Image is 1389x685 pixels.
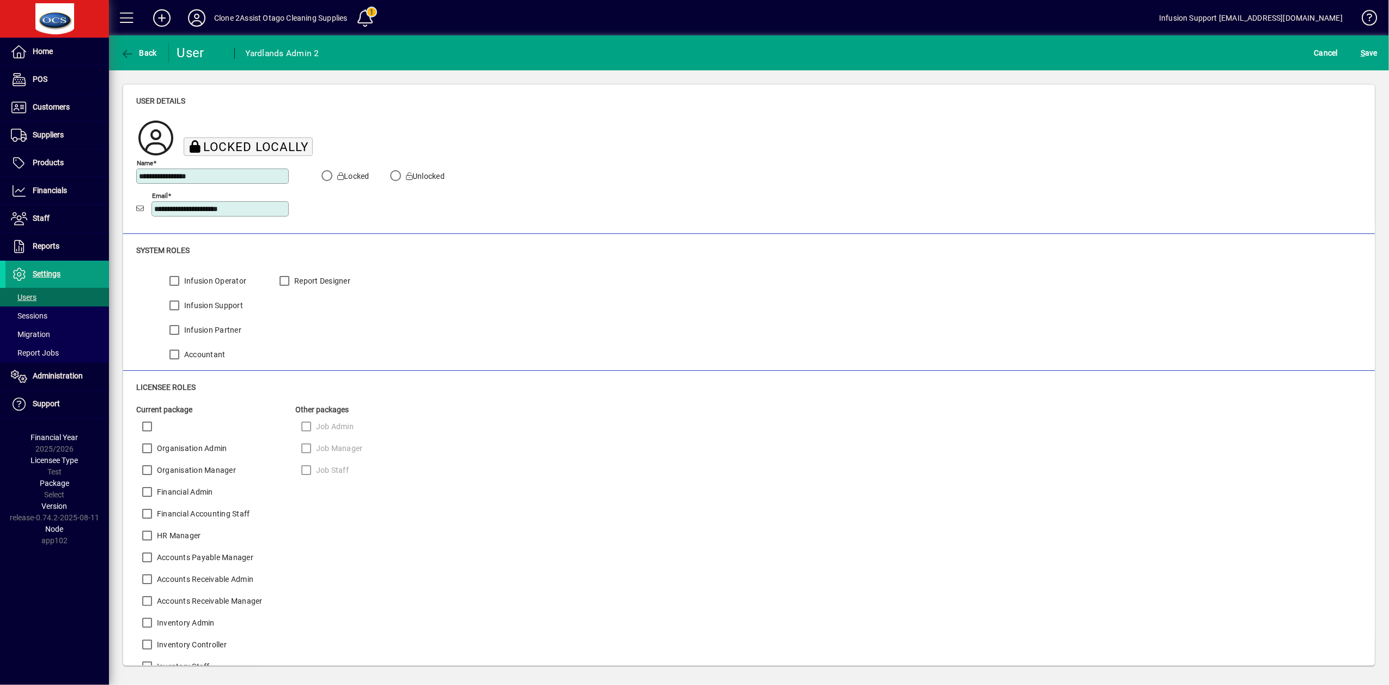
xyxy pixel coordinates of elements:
label: Organisation Manager [155,465,236,476]
a: Sessions [5,307,109,325]
span: Node [46,525,64,533]
label: Accounts Receivable Admin [155,574,253,585]
span: Suppliers [33,130,64,139]
a: Suppliers [5,122,109,149]
a: Customers [5,94,109,121]
button: Save [1358,43,1380,63]
label: Infusion Support [182,300,243,311]
button: Profile [179,8,214,28]
a: Administration [5,363,109,390]
mat-label: Name [137,159,153,166]
span: Administration [33,371,83,380]
span: Locked locally [203,140,308,154]
a: Users [5,288,109,307]
label: Inventory Controller [155,639,227,650]
a: Products [5,149,109,177]
span: Migration [11,330,50,339]
span: Current package [136,405,192,414]
a: Report Jobs [5,344,109,362]
span: Support [33,399,60,408]
span: Other packages [295,405,349,414]
span: Back [120,49,157,57]
label: Report Designer [292,275,350,286]
span: System roles [136,246,190,255]
span: Package [40,479,69,488]
label: HR Manager [155,530,201,541]
span: POS [33,75,47,83]
div: Yardlands Admin 2 [246,45,319,62]
label: Accounts Payable Manager [155,552,253,563]
button: Add [144,8,179,28]
label: Financial Accounting Staff [155,508,250,519]
button: Back [118,43,160,63]
span: Financials [33,186,67,195]
label: Accountant [182,349,226,360]
label: Locked [335,171,369,182]
div: Infusion Support [EMAIL_ADDRESS][DOMAIN_NAME] [1159,9,1343,27]
mat-label: Email [152,191,168,199]
span: Report Jobs [11,348,59,357]
span: Customers [33,103,70,111]
span: Sessions [11,311,47,320]
label: Financial Admin [155,486,213,497]
a: Staff [5,205,109,232]
a: Migration [5,325,109,344]
span: Reports [33,242,59,250]
label: Inventory Staff [155,661,210,672]
span: Products [33,158,64,167]
a: Knowledge Base [1354,2,1375,38]
span: Licensee roles [136,383,196,392]
a: Financials [5,177,109,205]
label: Inventory Admin [155,617,215,628]
span: User details [136,97,185,105]
span: Cancel [1314,44,1338,62]
label: Unlocked [404,171,445,182]
app-page-header-button: Back [109,43,169,63]
label: Organisation Admin [155,443,227,454]
a: Support [5,390,109,418]
a: Home [5,38,109,65]
label: Infusion Partner [182,325,241,335]
label: Infusion Operator [182,275,246,286]
span: Financial Year [31,433,78,442]
div: Clone 2Assist Otago Cleaning Supplies [214,9,347,27]
a: Reports [5,233,109,260]
span: Settings [33,269,60,278]
span: Staff [33,214,50,223]
span: ave [1361,44,1378,62]
button: Cancel [1312,43,1341,63]
div: User [177,44,223,62]
span: S [1361,49,1365,57]
span: Home [33,47,53,56]
span: Licensee Type [31,456,78,465]
a: POS [5,66,109,93]
span: Users [11,293,37,302]
label: Accounts Receivable Manager [155,596,263,606]
span: Version [42,502,68,510]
